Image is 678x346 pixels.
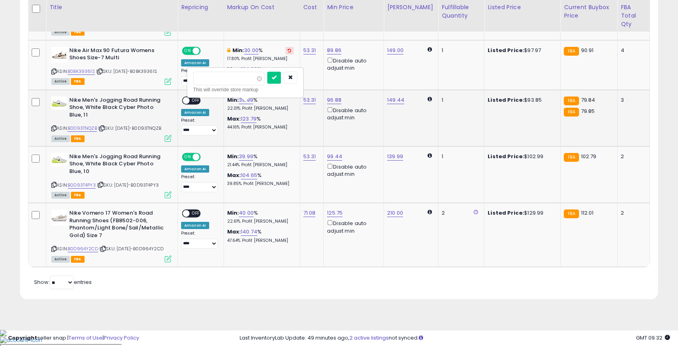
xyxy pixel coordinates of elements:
b: Max: [227,228,241,235]
span: All listings currently available for purchase on Amazon [51,78,70,85]
small: FBA [564,97,579,105]
div: ASIN: [51,47,172,84]
a: 104.65 [241,171,257,179]
img: 31iibgAjkcL._SL40_.jpg [51,153,67,166]
b: Listed Price: [488,96,524,104]
img: 4160JcxuyvL._SL40_.jpg [51,209,67,225]
span: FBA [71,29,85,36]
a: 149.44 [387,96,404,104]
div: 1 [442,97,478,104]
div: FBA Total Qty [621,3,646,28]
img: 31iibgAjkcL._SL40_.jpg [51,97,67,110]
div: 3 [621,97,644,104]
span: 102.79 [581,153,597,160]
b: Min: [227,153,239,160]
img: 31DwP-OB+QL._SL40_.jpg [51,47,67,63]
div: % [227,172,294,187]
span: FBA [71,192,85,199]
span: | SKU: [DATE]-B0D964Y2CD [99,245,163,252]
a: 53.31 [303,96,316,104]
a: 39.99 [239,153,253,161]
a: 210.00 [387,209,403,217]
b: Max: [227,115,241,123]
a: B0D964Y2CD [68,245,98,252]
a: B0D93T4PY3 [68,182,96,189]
i: Revert to store-level Min Markup [288,48,291,52]
div: 1 [442,47,478,54]
b: Nike Men's Jogging Road Running Shoe, White Black Cyber Photo Blue, 10 [69,153,167,177]
b: Nike Men's Jogging Road Running Shoe, White Black Cyber Photo Blue, 11 [69,97,167,121]
a: 123.79 [241,115,256,123]
a: 53.31 [303,153,316,161]
div: Amazon AI [181,59,209,66]
span: 79.85 [581,107,595,115]
a: B0D93TNQZB [68,125,97,132]
div: Fulfillable Quantity [442,3,481,20]
b: Listed Price: [488,153,524,160]
div: Amazon AI [181,222,209,229]
div: 1 [442,153,478,160]
div: 4 [621,47,644,54]
div: Min Price [327,3,380,12]
b: Nike Vomero 17 Women's Road Running Shoes (FB8502-006, Phantom/Light Bone/Sail/Metallic Gold) Size 7 [69,209,167,241]
span: OFF [190,210,202,217]
div: Amazon AI [181,165,209,173]
div: ASIN: [51,209,172,262]
p: 39.85% Profit [PERSON_NAME] [227,181,294,187]
b: Listed Price: [488,209,524,217]
p: 22.01% Profit [PERSON_NAME] [227,106,294,111]
a: 124.29 [241,65,257,73]
div: Repricing [181,3,220,12]
div: $102.99 [488,153,554,160]
a: 40.00 [239,209,254,217]
b: Min: [227,96,239,104]
div: Markup on Cost [227,3,297,12]
b: Max: [227,65,241,73]
div: 2 [621,153,644,160]
b: Listed Price: [488,46,524,54]
div: Disable auto adjust min [327,162,377,178]
i: This overrides the store level min markup for this listing [227,48,230,53]
a: 89.86 [327,46,341,54]
span: All listings currently available for purchase on Amazon [51,29,70,36]
a: 125.75 [327,209,343,217]
div: $129.99 [488,209,554,217]
b: Nike Air Max 90 Futura Womens Shoes Size-7 Multi [69,47,167,64]
span: OFF [190,97,202,104]
span: FBA [71,78,85,85]
div: ASIN: [51,153,172,197]
span: ON [183,47,193,54]
div: 2 [442,209,478,217]
div: Preset: [181,231,218,249]
small: FBA [564,209,579,218]
p: 17.80% Profit [PERSON_NAME] [227,56,294,62]
a: B0BK39361S [68,68,95,75]
div: % [227,209,294,224]
div: Preset: [181,118,218,136]
p: 44.16% Profit [PERSON_NAME] [227,125,294,130]
div: Disable auto adjust min [327,106,377,121]
span: 112.01 [581,209,594,217]
span: OFF [200,153,212,160]
div: % [227,228,294,243]
div: $97.97 [488,47,554,54]
span: 79.84 [581,96,595,104]
span: All listings currently available for purchase on Amazon [51,135,70,142]
span: OFF [200,47,212,54]
span: All listings currently available for purchase on Amazon [51,256,70,263]
div: Title [49,3,174,12]
div: Cost [303,3,321,12]
p: 47.64% Profit [PERSON_NAME] [227,238,294,243]
span: FBA [71,135,85,142]
small: FBA [564,47,579,56]
b: Min: [232,46,244,54]
a: 30.00 [244,46,258,54]
div: % [227,115,294,130]
b: Min: [227,209,239,217]
div: Preset: [181,68,218,86]
div: % [227,153,294,168]
span: ON [183,153,193,160]
div: Amazon AI [181,109,209,116]
small: FBA [564,108,579,117]
i: Calculated using Dynamic Max Price. [428,47,432,52]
